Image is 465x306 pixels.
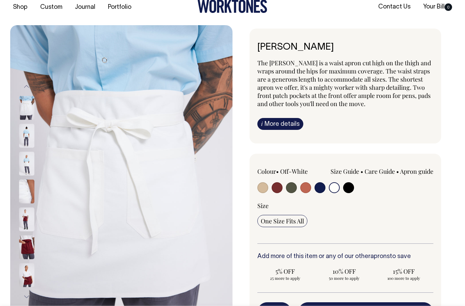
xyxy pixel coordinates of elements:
[380,267,428,275] span: 15% OFF
[365,167,395,175] a: Care Guide
[280,167,308,175] label: Off-White
[380,275,428,281] span: 100 more to apply
[105,2,134,13] a: Portfolio
[261,120,263,127] span: i
[370,254,390,259] a: aprons
[420,1,455,13] a: Your Bill0
[19,180,34,204] img: off-white
[21,79,32,94] button: Previous
[257,167,328,175] div: Colour
[257,59,431,108] span: The [PERSON_NAME] is a waist apron cut high on the thigh and wraps around the hips for maximum co...
[19,124,34,148] img: off-white
[257,42,433,53] h6: [PERSON_NAME]
[257,215,307,227] input: One Size Fits All
[257,265,312,283] input: 5% OFF 25 more to apply
[396,167,399,175] span: •
[257,118,303,130] a: iMore details
[37,2,65,13] a: Custom
[19,208,34,232] img: burgundy
[445,3,452,11] span: 0
[276,167,279,175] span: •
[257,253,433,260] h6: Add more of this item or any of our other to save
[19,263,34,287] img: burgundy
[261,217,304,225] span: One Size Fits All
[400,167,433,175] a: Apron guide
[317,265,372,283] input: 10% OFF 50 more to apply
[19,96,34,120] img: off-white
[261,267,309,275] span: 5% OFF
[320,267,368,275] span: 10% OFF
[376,265,431,283] input: 15% OFF 100 more to apply
[375,1,413,13] a: Contact Us
[320,275,368,281] span: 50 more to apply
[360,167,363,175] span: •
[331,167,359,175] a: Size Guide
[10,2,30,13] a: Shop
[261,275,309,281] span: 25 more to apply
[19,152,34,176] img: off-white
[19,236,34,259] img: burgundy
[72,2,98,13] a: Journal
[257,202,433,210] div: Size
[21,289,32,305] button: Next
